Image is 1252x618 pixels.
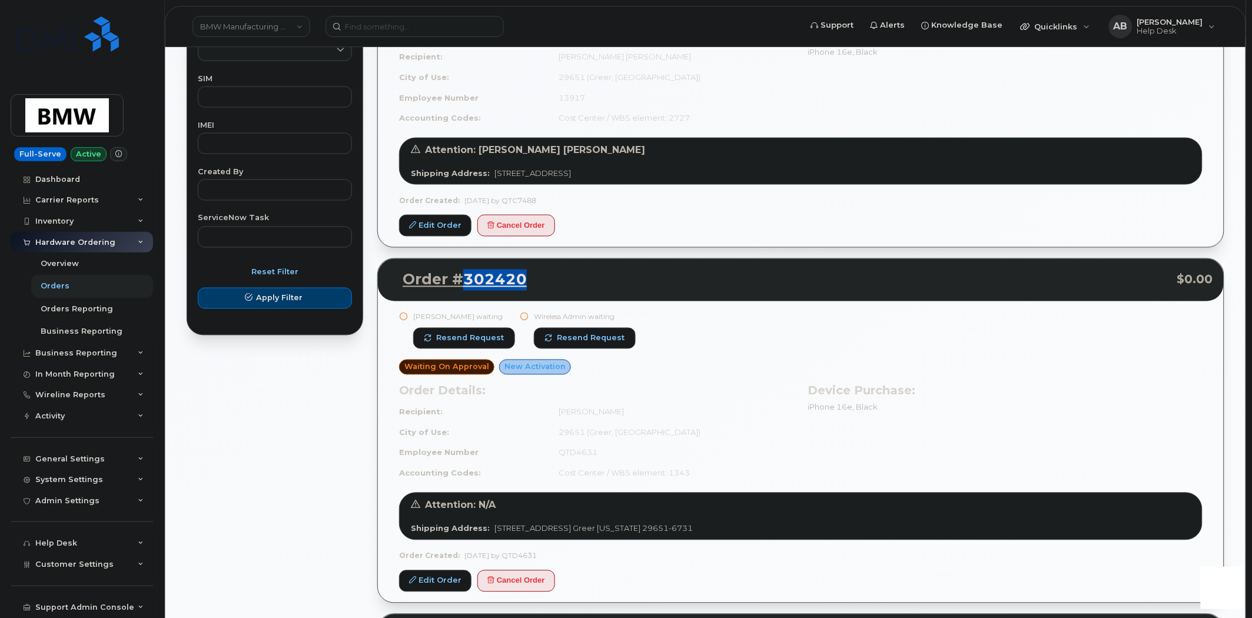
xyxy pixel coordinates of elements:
[464,196,536,205] span: [DATE] by QTC7488
[399,407,443,417] strong: Recipient:
[399,570,471,592] a: Edit Order
[853,403,878,412] span: , Black
[862,14,914,37] a: Alerts
[198,122,352,129] label: IMEI
[477,570,555,592] button: Cancel Order
[198,168,352,176] label: Created By
[399,72,449,82] strong: City of Use:
[808,382,1203,400] h3: Device Purchase:
[881,19,905,31] span: Alerts
[932,19,1003,31] span: Knowledge Base
[192,16,310,37] a: BMW Manufacturing Co LLC
[425,144,645,155] span: Attention: [PERSON_NAME] [PERSON_NAME]
[548,463,793,484] td: Cost Center / WBS element: 1343
[198,262,352,283] button: Reset Filter
[548,67,793,88] td: 29651 (Greer, [GEOGRAPHIC_DATA])
[534,312,636,322] div: Wireless Admin waiting
[914,14,1011,37] a: Knowledge Base
[1137,17,1203,26] span: [PERSON_NAME]
[1035,22,1078,31] span: Quicklinks
[494,524,693,533] span: [STREET_ADDRESS] Greer [US_STATE] 29651-6731
[411,168,490,178] strong: Shipping Address:
[399,448,479,457] strong: Employee Number
[399,113,481,122] strong: Accounting Codes:
[1114,19,1128,34] span: AB
[534,328,636,349] button: Resend request
[548,46,793,67] td: [PERSON_NAME] [PERSON_NAME]
[548,402,793,423] td: [PERSON_NAME]
[399,469,481,478] strong: Accounting Codes:
[1201,567,1243,609] iframe: Messenger Launcher
[399,196,460,205] strong: Order Created:
[399,52,443,61] strong: Recipient:
[198,215,352,222] label: ServiceNow Task
[326,16,504,37] input: Find something...
[557,333,625,344] span: Resend request
[256,293,303,304] span: Apply Filter
[808,403,853,412] span: iPhone 16e
[404,361,489,373] span: Waiting On Approval
[198,75,352,83] label: SIM
[399,93,479,102] strong: Employee Number
[548,88,793,108] td: 13917
[413,328,515,349] button: Resend request
[1137,26,1203,36] span: Help Desk
[1101,15,1224,38] div: Alex Bradshaw
[548,443,793,463] td: QTD4631
[411,524,490,533] strong: Shipping Address:
[1177,271,1213,288] span: $0.00
[413,312,515,322] div: [PERSON_NAME] waiting
[808,47,853,57] span: iPhone 16e
[198,288,352,309] button: Apply Filter
[388,270,527,291] a: Order #302420
[494,168,571,178] span: [STREET_ADDRESS]
[399,382,794,400] h3: Order Details:
[803,14,862,37] a: Support
[251,267,298,278] span: Reset Filter
[821,19,854,31] span: Support
[464,551,537,560] span: [DATE] by QTD4631
[504,361,566,373] span: New Activation
[1012,15,1098,38] div: Quicklinks
[548,108,793,128] td: Cost Center / WBS element: 2727
[425,500,496,511] span: Attention: N/A
[399,215,471,237] a: Edit Order
[436,333,504,344] span: Resend request
[477,215,555,237] button: Cancel Order
[399,428,449,437] strong: City of Use:
[399,551,460,560] strong: Order Created:
[548,423,793,443] td: 29651 (Greer, [GEOGRAPHIC_DATA])
[853,47,878,57] span: , Black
